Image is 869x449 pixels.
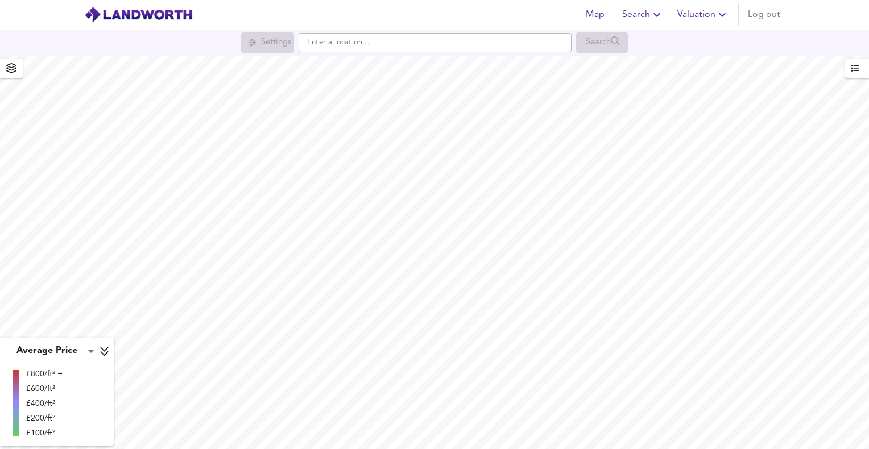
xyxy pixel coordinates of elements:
div: £800/ft² + [26,368,63,380]
div: Search for a location first or explore the map [241,32,294,53]
button: Search [618,3,668,26]
div: £400/ft² [26,398,63,409]
img: logo [84,6,193,23]
span: Valuation [677,7,729,23]
span: Search [622,7,664,23]
div: £100/ft² [26,427,63,439]
span: Log out [748,7,780,23]
div: £200/ft² [26,413,63,424]
div: £600/ft² [26,383,63,394]
input: Enter a location... [299,33,572,52]
button: Log out [743,3,785,26]
span: Map [581,7,609,23]
div: Search for a location first or explore the map [576,32,628,53]
button: Map [577,3,613,26]
div: Average Price [10,342,98,360]
button: Valuation [673,3,734,26]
